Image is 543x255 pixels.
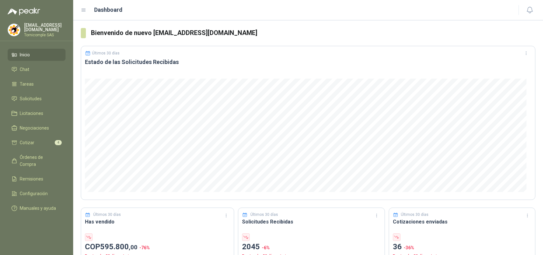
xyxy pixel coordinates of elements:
span: Chat [20,66,29,73]
h3: Has vendido [85,218,230,226]
p: 36 [393,241,532,253]
a: Remisiones [8,173,66,185]
h3: Bienvenido de nuevo [EMAIL_ADDRESS][DOMAIN_NAME] [91,28,535,38]
a: Manuales y ayuda [8,202,66,214]
p: 2045 [242,241,381,253]
h1: Dashboard [94,5,122,14]
span: -76 % [139,245,150,250]
p: Últimos 30 días [93,212,121,218]
a: Tareas [8,78,66,90]
a: Cotizar4 [8,137,66,149]
span: Tareas [20,81,34,88]
span: Manuales y ayuda [20,205,56,212]
span: ,00 [129,244,137,251]
p: COP [85,241,230,253]
span: Negociaciones [20,124,49,131]
span: 4 [55,140,62,145]
a: Chat [8,63,66,75]
p: Tornicomple SAS [24,33,66,37]
h3: Cotizaciones enviadas [393,218,532,226]
span: Solicitudes [20,95,42,102]
span: Configuración [20,190,48,197]
span: Licitaciones [20,110,43,117]
a: Configuración [8,188,66,200]
a: Inicio [8,49,66,61]
p: Últimos 30 días [92,51,120,55]
span: Órdenes de Compra [20,154,59,168]
a: Órdenes de Compra [8,151,66,170]
p: [EMAIL_ADDRESS][DOMAIN_NAME] [24,23,66,32]
a: Negociaciones [8,122,66,134]
span: Inicio [20,51,30,58]
p: Últimos 30 días [250,212,278,218]
img: Logo peakr [8,8,40,15]
span: Cotizar [20,139,34,146]
h3: Estado de las Solicitudes Recibidas [85,58,531,66]
h3: Solicitudes Recibidas [242,218,381,226]
img: Company Logo [8,24,20,36]
a: Licitaciones [8,107,66,119]
span: -36 % [404,245,414,250]
span: Remisiones [20,175,43,182]
a: Solicitudes [8,93,66,105]
span: -6 % [262,245,270,250]
span: 595.800 [100,242,137,251]
p: Últimos 30 días [401,212,428,218]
